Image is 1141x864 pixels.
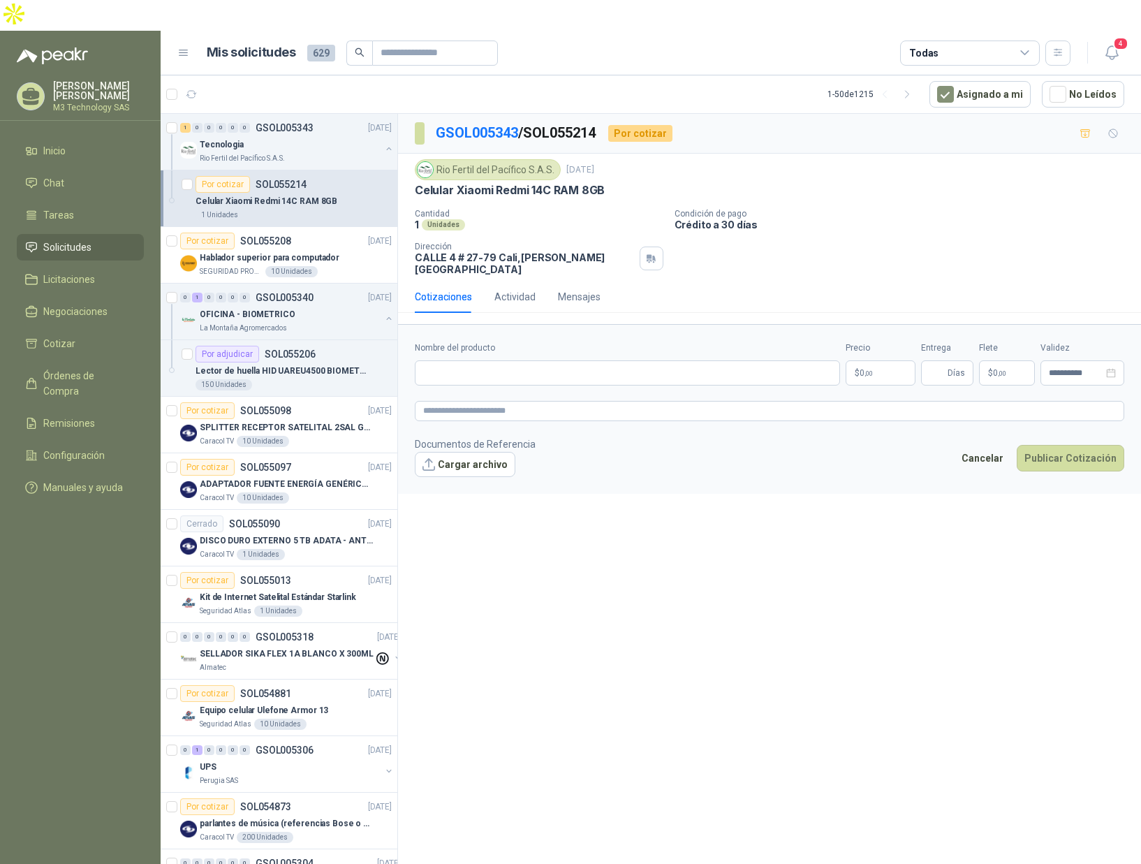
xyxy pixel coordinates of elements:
[200,591,356,604] p: Kit de Internet Satelital Estándar Starlink
[17,442,144,469] a: Configuración
[368,291,392,305] p: [DATE]
[240,689,291,698] p: SOL054881
[948,361,965,385] span: Días
[422,219,465,230] div: Unidades
[200,436,234,447] p: Caracol TV
[860,369,873,377] span: 0
[180,764,197,781] img: Company Logo
[954,445,1011,471] button: Cancelar
[200,492,234,504] p: Caracol TV
[229,519,280,529] p: SOL055090
[192,123,203,133] div: 0
[240,576,291,585] p: SOL055013
[237,832,293,843] div: 200 Unidades
[1099,41,1124,66] button: 4
[180,289,395,334] a: 0 1 0 0 0 0 GSOL005340[DATE] Company LogoOFICINA - BIOMETRICOLa Montaña Agromercados
[196,346,259,363] div: Por adjudicar
[200,647,374,661] p: SELLADOR SIKA FLEX 1A BLANCO X 300ML
[377,631,401,644] p: [DATE]
[240,293,250,302] div: 0
[180,312,197,328] img: Company Logo
[180,594,197,611] img: Company Logo
[17,234,144,261] a: Solicitudes
[240,632,250,642] div: 0
[43,416,95,431] span: Remisiones
[368,461,392,474] p: [DATE]
[180,651,197,668] img: Company Logo
[43,368,131,399] span: Órdenes de Compra
[204,293,214,302] div: 0
[200,266,263,277] p: SEGURIDAD PROVISER LTDA
[53,81,144,101] p: [PERSON_NAME] [PERSON_NAME]
[846,360,915,386] p: $0,00
[368,518,392,531] p: [DATE]
[180,629,404,673] a: 0 0 0 0 0 0 GSOL005318[DATE] Company LogoSELLADOR SIKA FLEX 1A BLANCO X 300MLAlmatec
[228,123,238,133] div: 0
[254,606,302,617] div: 1 Unidades
[200,549,234,560] p: Caracol TV
[180,708,197,724] img: Company Logo
[200,662,226,673] p: Almatec
[256,293,314,302] p: GSOL005340
[256,745,314,755] p: GSOL005306
[558,289,601,305] div: Mensajes
[1040,342,1124,355] label: Validez
[204,632,214,642] div: 0
[216,123,226,133] div: 0
[43,175,64,191] span: Chat
[415,289,472,305] div: Cotizaciones
[566,163,594,177] p: [DATE]
[237,436,289,447] div: 10 Unidades
[240,745,250,755] div: 0
[204,123,214,133] div: 0
[675,219,1135,230] p: Crédito a 30 días
[192,632,203,642] div: 0
[368,744,392,757] p: [DATE]
[979,342,1035,355] label: Flete
[864,369,873,377] span: ,00
[827,83,918,105] div: 1 - 50 de 1215
[43,304,108,319] span: Negociaciones
[436,122,597,144] p: / SOL055214
[180,632,191,642] div: 0
[180,119,395,164] a: 1 0 0 0 0 0 GSOL005343[DATE] Company LogoTecnologiaRio Fertil del Pacífico S.A.S.
[17,330,144,357] a: Cotizar
[200,251,339,265] p: Hablador superior para computador
[161,453,397,510] a: Por cotizarSOL055097[DATE] Company LogoADAPTADOR FUENTE ENERGÍA GENÉRICO 24V 1ACaracol TV10 Unidades
[200,817,374,830] p: parlantes de música (referencias Bose o Alexa) CON MARCACION 1 LOGO (Mas datos en el adjunto)
[846,342,915,355] label: Precio
[415,342,840,355] label: Nombre del producto
[43,207,74,223] span: Tareas
[53,103,144,112] p: M3 Technology SAS
[368,404,392,418] p: [DATE]
[240,123,250,133] div: 0
[180,745,191,755] div: 0
[43,480,123,495] span: Manuales y ayuda
[196,365,369,378] p: Lector de huella HID UAREU4500 BIOMETRICO
[180,742,395,786] a: 0 1 0 0 0 0 GSOL005306[DATE] Company LogoUPSPerugia SAS
[161,170,397,227] a: Por cotizarSOL055214Celular Xiaomi Redmi 14C RAM 8GB1 Unidades
[256,180,307,189] p: SOL055214
[180,481,197,498] img: Company Logo
[180,255,197,272] img: Company Logo
[161,227,397,284] a: Por cotizarSOL055208[DATE] Company LogoHablador superior para computadorSEGURIDAD PROVISER LTDA10...
[200,606,251,617] p: Seguridad Atlas
[161,793,397,849] a: Por cotizarSOL054873[DATE] Company Logoparlantes de música (referencias Bose o Alexa) CON MARCACI...
[207,43,296,63] h1: Mis solicitudes
[17,202,144,228] a: Tareas
[180,685,235,702] div: Por cotizar
[180,459,235,476] div: Por cotizar
[254,719,307,730] div: 10 Unidades
[355,47,365,57] span: search
[415,219,419,230] p: 1
[196,379,252,390] div: 150 Unidades
[1042,81,1124,108] button: No Leídos
[161,680,397,736] a: Por cotizarSOL054881[DATE] Company LogoEquipo celular Ulefone Armor 13Seguridad Atlas10 Unidades
[180,538,197,555] img: Company Logo
[200,704,328,717] p: Equipo celular Ulefone Armor 13
[196,195,337,208] p: Celular Xiaomi Redmi 14C RAM 8GB
[1113,37,1128,50] span: 4
[415,251,634,275] p: CALLE 4 # 27-79 Cali , [PERSON_NAME][GEOGRAPHIC_DATA]
[43,448,105,463] span: Configuración
[265,266,318,277] div: 10 Unidades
